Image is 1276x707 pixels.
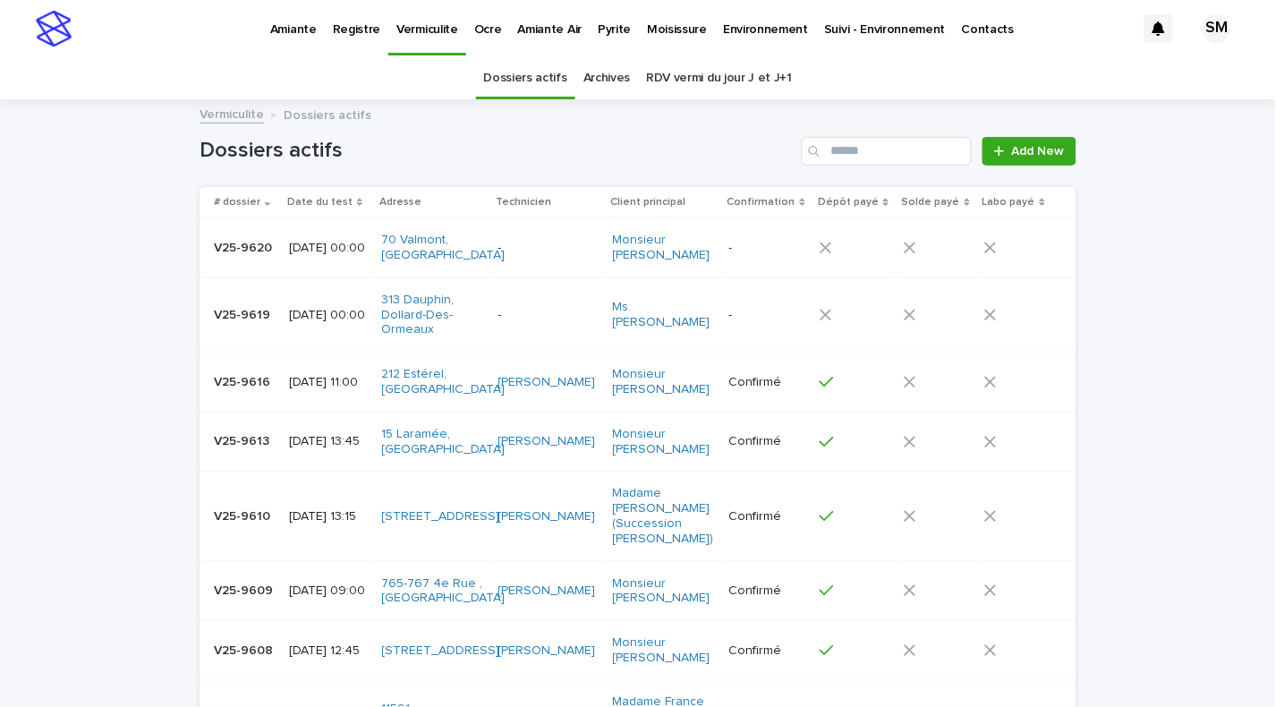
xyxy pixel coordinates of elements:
p: Confirmé [729,375,806,390]
p: [DATE] 11:00 [289,375,367,390]
p: [DATE] 09:00 [289,583,367,599]
a: Archives [583,57,631,99]
p: Dossiers actifs [284,104,371,124]
p: V25-9613 [214,430,273,449]
a: RDV vermi du jour J et J+1 [646,57,792,99]
p: [DATE] 13:15 [289,509,367,524]
a: 313 Dauphin, Dollard-Des-Ormeaux [382,293,481,337]
a: [PERSON_NAME] [498,583,596,599]
a: Vermiculite [200,103,264,124]
p: V25-9616 [214,371,274,390]
a: [STREET_ADDRESS] [382,509,500,524]
p: V25-9619 [214,304,274,323]
p: - [729,308,806,323]
p: V25-9620 [214,237,276,256]
a: Monsieur [PERSON_NAME] [613,635,712,666]
a: Add New [983,137,1076,166]
p: V25-9610 [214,506,274,524]
p: Confirmé [729,583,806,599]
p: - [498,241,598,256]
p: Technicien [497,192,552,212]
img: stacker-logo-s-only.png [36,11,72,47]
a: Ms. [PERSON_NAME] [613,300,712,330]
a: [PERSON_NAME] [498,509,596,524]
p: Confirmé [729,509,806,524]
p: [DATE] 00:00 [289,241,367,256]
tr: V25-9616V25-9616 [DATE] 11:00212 Estérel, [GEOGRAPHIC_DATA] [PERSON_NAME] Monsieur [PERSON_NAME] ... [200,353,1076,413]
a: 765-767 4e Rue , [GEOGRAPHIC_DATA] [382,576,506,607]
a: Monsieur [PERSON_NAME] [613,576,712,607]
a: Monsieur [PERSON_NAME] [613,427,712,457]
p: [DATE] 00:00 [289,308,367,323]
a: [STREET_ADDRESS] [382,643,500,659]
p: [DATE] 13:45 [289,434,367,449]
a: Monsieur [PERSON_NAME] [613,367,712,397]
a: [PERSON_NAME] [498,375,596,390]
p: - [729,241,806,256]
a: 15 Laramée, [GEOGRAPHIC_DATA] [382,427,506,457]
p: Confirmation [727,192,795,212]
p: # dossier [214,192,260,212]
a: Monsieur [PERSON_NAME] [613,233,712,263]
a: Madame [PERSON_NAME] (Succession [PERSON_NAME]) [613,486,714,546]
input: Search [802,137,972,166]
tr: V25-9609V25-9609 [DATE] 09:00765-767 4e Rue , [GEOGRAPHIC_DATA] [PERSON_NAME] Monsieur [PERSON_NA... [200,561,1076,621]
h1: Dossiers actifs [200,138,795,164]
tr: V25-9613V25-9613 [DATE] 13:4515 Laramée, [GEOGRAPHIC_DATA] [PERSON_NAME] Monsieur [PERSON_NAME] C... [200,412,1076,472]
tr: V25-9619V25-9619 [DATE] 00:00313 Dauphin, Dollard-Des-Ormeaux -Ms. [PERSON_NAME] - [200,277,1076,352]
p: Labo payé [983,192,1035,212]
p: Date du test [287,192,353,212]
div: SM [1203,14,1231,43]
span: Add New [1012,145,1065,158]
a: 70 Valmont, [GEOGRAPHIC_DATA] [382,233,506,263]
tr: V25-9620V25-9620 [DATE] 00:0070 Valmont, [GEOGRAPHIC_DATA] -Monsieur [PERSON_NAME] - [200,218,1076,278]
p: Adresse [380,192,422,212]
p: V25-9608 [214,640,276,659]
p: Confirmé [729,643,806,659]
a: [PERSON_NAME] [498,643,596,659]
p: - [498,308,598,323]
p: [DATE] 12:45 [289,643,367,659]
a: Dossiers actifs [484,57,567,99]
p: Client principal [611,192,686,212]
p: Solde payé [902,192,960,212]
p: Confirmé [729,434,806,449]
a: [PERSON_NAME] [498,434,596,449]
tr: V25-9608V25-9608 [DATE] 12:45[STREET_ADDRESS] [PERSON_NAME] Monsieur [PERSON_NAME] Confirmé [200,621,1076,681]
a: 212 Estérel, [GEOGRAPHIC_DATA] [382,367,506,397]
p: Dépôt payé [818,192,879,212]
tr: V25-9610V25-9610 [DATE] 13:15[STREET_ADDRESS] [PERSON_NAME] Madame [PERSON_NAME] (Succession [PER... [200,472,1076,561]
p: V25-9609 [214,580,276,599]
